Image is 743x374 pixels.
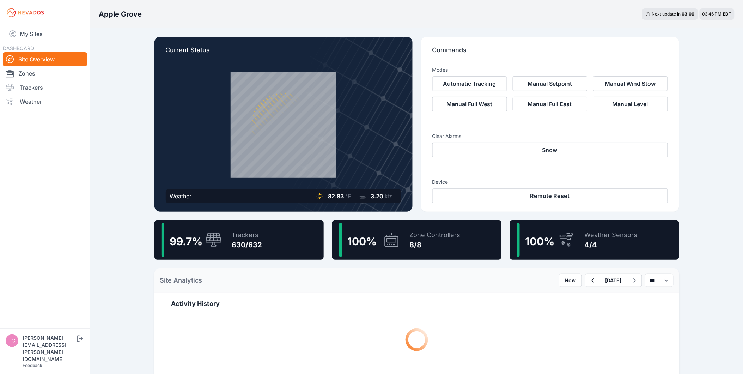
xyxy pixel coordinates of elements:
[652,11,681,17] span: Next update in
[166,45,401,61] p: Current Status
[328,193,344,200] span: 82.83
[3,45,34,51] span: DASHBOARD
[3,66,87,80] a: Zones
[432,188,668,203] button: Remote Reset
[432,133,668,140] h3: Clear Alarms
[3,80,87,95] a: Trackers
[99,5,142,23] nav: Breadcrumb
[432,97,507,111] button: Manual Full West
[232,240,262,250] div: 630/632
[432,45,668,61] p: Commands
[170,235,203,248] span: 99.7 %
[510,220,679,260] a: 100%Weather Sensors4/4
[371,193,384,200] span: 3.20
[99,9,142,19] h3: Apple Grove
[3,25,87,42] a: My Sites
[154,220,324,260] a: 99.7%Trackers630/632
[6,334,18,347] img: tomasz.barcz@energix-group.com
[682,11,695,17] div: 03 : 06
[346,193,351,200] span: °F
[160,276,202,285] h2: Site Analytics
[23,334,75,363] div: [PERSON_NAME][EMAIL_ADDRESS][PERSON_NAME][DOMAIN_NAME]
[593,76,668,91] button: Manual Wind Stow
[385,193,393,200] span: kts
[171,299,662,309] h2: Activity History
[432,179,668,186] h3: Device
[432,66,448,73] h3: Modes
[332,220,501,260] a: 100%Zone Controllers8/8
[585,230,638,240] div: Weather Sensors
[432,76,507,91] button: Automatic Tracking
[585,240,638,250] div: 4/4
[232,230,262,240] div: Trackers
[723,11,732,17] span: EDT
[432,143,668,157] button: Snow
[410,240,461,250] div: 8/8
[6,7,45,18] img: Nevados
[702,11,722,17] span: 03:46 PM
[348,235,377,248] span: 100 %
[170,192,192,200] div: Weather
[3,95,87,109] a: Weather
[3,52,87,66] a: Site Overview
[23,363,42,368] a: Feedback
[410,230,461,240] div: Zone Controllers
[525,235,555,248] span: 100 %
[513,76,587,91] button: Manual Setpoint
[513,97,587,111] button: Manual Full East
[593,97,668,111] button: Manual Level
[559,274,582,287] button: Now
[600,274,627,287] button: [DATE]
